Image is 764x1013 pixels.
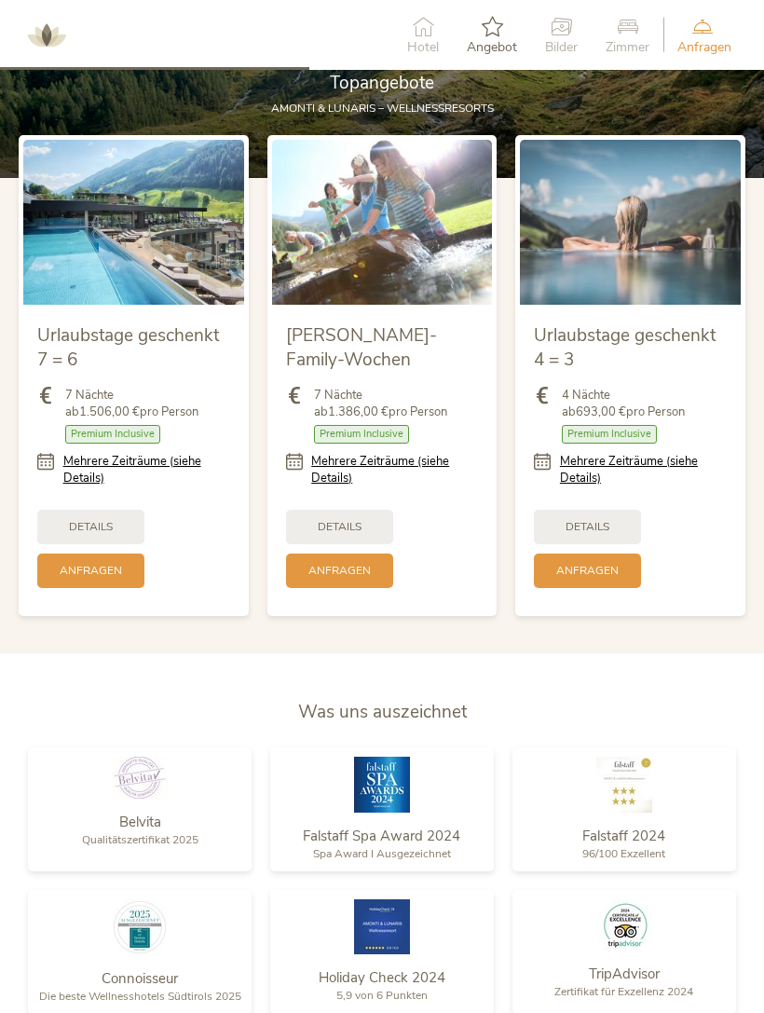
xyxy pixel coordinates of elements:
span: Qualitätszertifikat 2025 [82,832,198,847]
img: Urlaubstage geschenkt 7 = 6 [23,140,244,305]
span: TripAdvisor [589,965,660,983]
span: Details [318,519,362,535]
span: Details [69,519,113,535]
img: Holiday Check 2024 [354,899,410,954]
span: 5,9 von 6 Punkten [336,988,428,1003]
span: Falstaff 2024 [582,827,665,845]
span: Anfragen [60,563,122,579]
b: 693,00 € [576,404,626,420]
a: Mehrere Zeiträume (siehe Details) [311,453,478,486]
img: Urlaubstage geschenkt 4 = 3 [520,140,741,305]
span: Premium Inclusive [562,425,657,443]
span: Holiday Check 2024 [319,968,445,987]
span: Connoisseur [102,969,178,988]
span: [PERSON_NAME]-Family-Wochen [286,323,437,373]
img: Falstaff 2024 [596,757,652,813]
span: Zertifikat für Exzellenz 2024 [554,984,693,999]
img: Falstaff Spa Award 2024 [354,757,410,813]
span: 4 Nächte ab pro Person [562,387,685,420]
span: Anfragen [677,41,731,54]
span: AMONTI & LUNARIS – Wellnessresorts [271,101,494,116]
span: Topangebote [330,71,434,95]
span: Urlaubstage geschenkt 4 = 3 [534,323,716,373]
span: Zimmer [606,41,649,54]
span: 96/100 Exzellent [582,846,665,861]
span: 7 Nächte ab pro Person [314,387,447,420]
span: Spa Award I Ausgezeichnet [313,846,451,861]
img: TripAdvisor [596,899,652,951]
span: Premium Inclusive [314,425,409,443]
span: Hotel [407,41,439,54]
img: AMONTI & LUNARIS Wellnessresort [19,7,75,63]
span: Was uns auszeichnet [298,700,467,724]
a: Mehrere Zeiträume (siehe Details) [63,453,230,486]
a: Mehrere Zeiträume (siehe Details) [560,453,727,486]
img: Connoisseur [112,899,168,955]
span: Bilder [545,41,578,54]
span: Details [566,519,609,535]
span: Die beste Wellnesshotels Südtirols 2025 [39,989,241,1004]
img: Sommer-Family-Wochen [272,140,493,305]
span: Premium Inclusive [65,425,160,443]
span: Anfragen [556,563,619,579]
img: Belvita [112,757,168,799]
b: 1.386,00 € [328,404,389,420]
span: Falstaff Spa Award 2024 [303,827,460,845]
span: Angebot [467,41,517,54]
span: 7 Nächte ab pro Person [65,387,198,420]
span: Urlaubstage geschenkt 7 = 6 [37,323,219,373]
a: AMONTI & LUNARIS Wellnessresort [19,28,75,41]
b: 1.506,00 € [79,404,140,420]
span: Anfragen [308,563,371,579]
span: Belvita [119,813,161,831]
